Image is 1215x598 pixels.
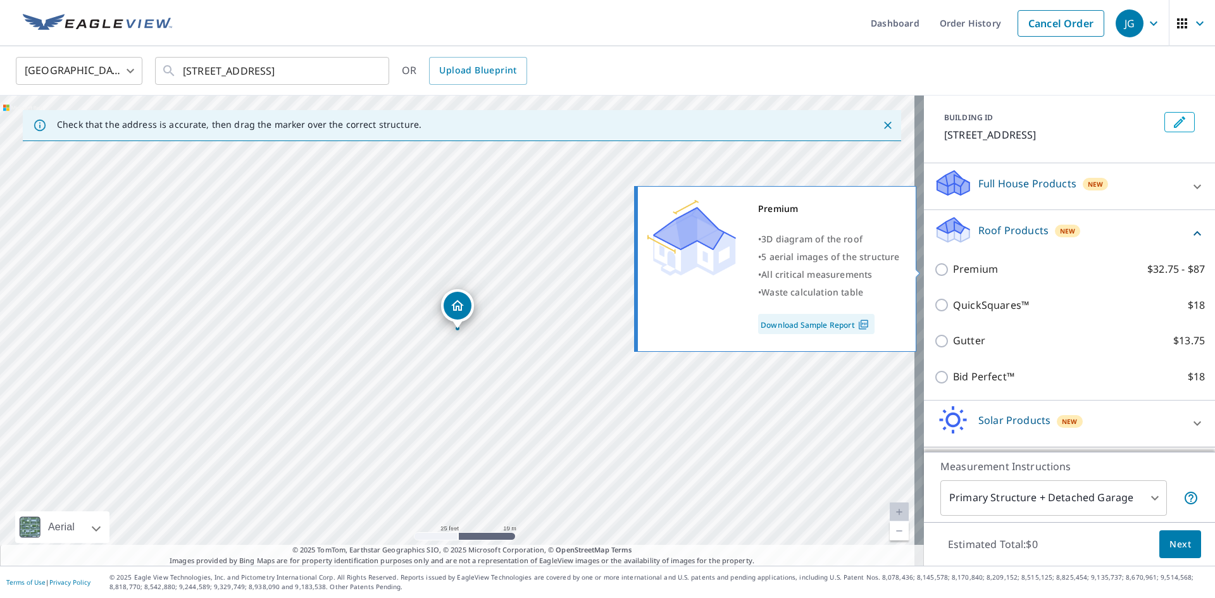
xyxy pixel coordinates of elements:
p: Measurement Instructions [940,459,1199,474]
a: Privacy Policy [49,578,90,587]
p: Estimated Total: $0 [938,530,1048,558]
span: All critical measurements [761,268,872,280]
div: JG [1116,9,1143,37]
p: $13.75 [1173,333,1205,349]
img: Pdf Icon [855,319,872,330]
div: • [758,266,900,283]
div: Full House ProductsNew [934,168,1205,204]
a: Current Level 20, Zoom Out [890,521,909,540]
a: Upload Blueprint [429,57,526,85]
button: Edit building 1 [1164,112,1195,132]
p: Premium [953,261,998,277]
div: Dropped pin, building 1, Residential property, 10687 Fernwood Pl Dyer, IN 46311 [441,289,474,328]
span: New [1060,226,1076,236]
span: Upload Blueprint [439,63,516,78]
p: Roof Products [978,223,1049,238]
span: 3D diagram of the roof [761,233,863,245]
p: Solar Products [978,413,1050,428]
div: Roof ProductsNew [934,215,1205,251]
span: New [1062,416,1078,427]
p: | [6,578,90,586]
div: [GEOGRAPHIC_DATA] [16,53,142,89]
a: Download Sample Report [758,314,875,334]
a: Current Level 20, Zoom In Disabled [890,502,909,521]
p: $32.75 - $87 [1147,261,1205,277]
div: Aerial [15,511,109,543]
p: Full House Products [978,176,1076,191]
p: Gutter [953,333,985,349]
div: OR [402,57,527,85]
p: Check that the address is accurate, then drag the marker over the correct structure. [57,119,421,130]
p: Bid Perfect™ [953,369,1014,385]
a: Terms of Use [6,578,46,587]
span: 5 aerial images of the structure [761,251,899,263]
p: QuickSquares™ [953,297,1029,313]
p: $18 [1188,297,1205,313]
a: OpenStreetMap [556,545,609,554]
span: Your report will include the primary structure and a detached garage if one exists. [1183,490,1199,506]
img: EV Logo [23,14,172,33]
img: Premium [647,200,736,276]
div: Primary Structure + Detached Garage [940,480,1167,516]
p: [STREET_ADDRESS] [944,127,1159,142]
p: $18 [1188,369,1205,385]
span: Next [1169,537,1191,552]
div: Solar ProductsNew [934,406,1205,442]
p: BUILDING ID [944,112,993,123]
a: Cancel Order [1018,10,1104,37]
p: © 2025 Eagle View Technologies, Inc. and Pictometry International Corp. All Rights Reserved. Repo... [109,573,1209,592]
input: Search by address or latitude-longitude [183,53,363,89]
div: • [758,283,900,301]
a: Terms [611,545,632,554]
button: Close [880,117,896,134]
span: Waste calculation table [761,286,863,298]
div: • [758,248,900,266]
div: Premium [758,200,900,218]
span: © 2025 TomTom, Earthstar Geographics SIO, © 2025 Microsoft Corporation, © [292,545,632,556]
div: • [758,230,900,248]
div: Aerial [44,511,78,543]
button: Next [1159,530,1201,559]
span: New [1088,179,1104,189]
